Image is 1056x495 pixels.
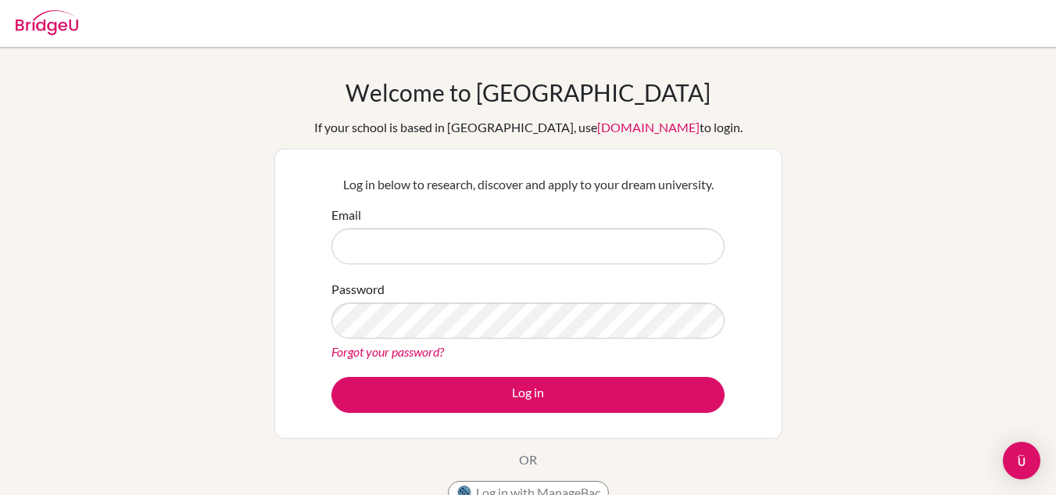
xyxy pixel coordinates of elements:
img: Bridge-U [16,10,78,35]
div: Open Intercom Messenger [1003,442,1040,479]
label: Password [331,280,385,299]
p: Log in below to research, discover and apply to your dream university. [331,175,725,194]
h1: Welcome to [GEOGRAPHIC_DATA] [345,78,711,106]
a: [DOMAIN_NAME] [597,120,700,135]
a: Forgot your password? [331,344,444,359]
div: If your school is based in [GEOGRAPHIC_DATA], use to login. [314,118,743,137]
p: OR [519,450,537,469]
button: Log in [331,377,725,413]
label: Email [331,206,361,224]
